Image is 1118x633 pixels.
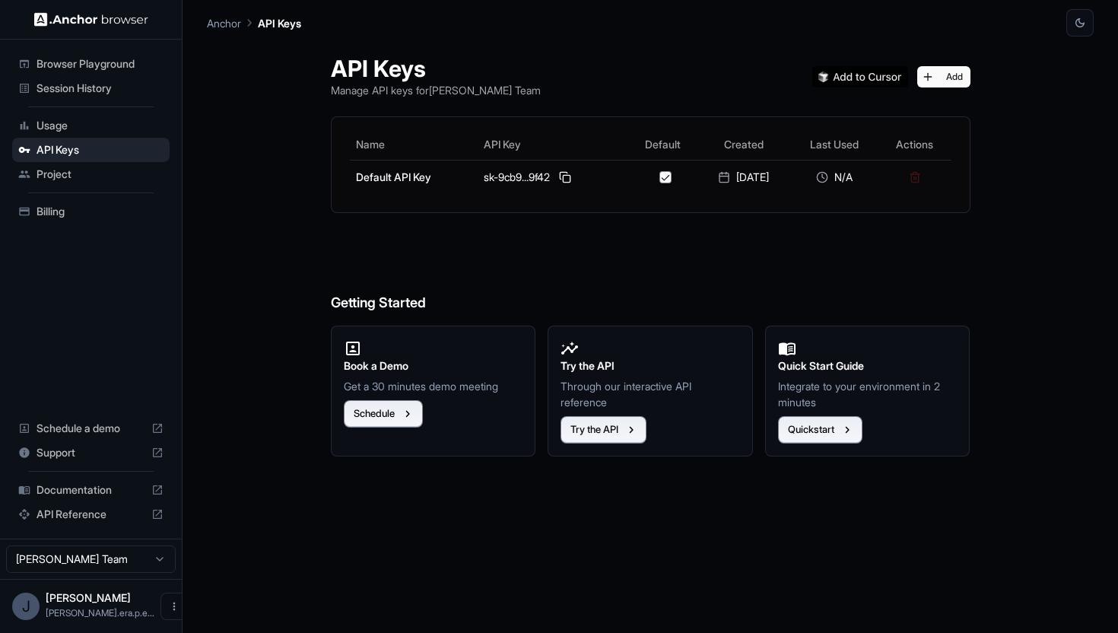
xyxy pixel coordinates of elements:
div: [DATE] [704,170,783,185]
p: Anchor [207,15,241,31]
div: Usage [12,113,170,138]
td: Default API Key [350,160,478,194]
th: Name [350,129,478,160]
div: API Reference [12,502,170,526]
div: Browser Playground [12,52,170,76]
div: N/A [796,170,872,185]
span: Billing [37,204,164,219]
button: Add [917,66,970,87]
button: Schedule [344,400,423,428]
button: Quickstart [778,416,862,444]
span: Usage [37,118,164,133]
h2: Book a Demo [344,358,523,374]
span: t.rump.era.p.e.r.s.c.m.83.7@gmail.com [46,607,154,619]
span: Project [37,167,164,182]
p: Get a 30 minutes demo meeting [344,378,523,394]
div: Schedule a demo [12,416,170,441]
div: J [12,593,40,620]
span: API Keys [37,142,164,157]
th: Last Used [789,129,878,160]
nav: breadcrumb [207,14,301,31]
button: Copy API key [556,168,574,186]
p: Manage API keys for [PERSON_NAME] Team [331,82,541,98]
p: Integrate to your environment in 2 minutes [778,378,958,410]
div: Session History [12,76,170,100]
th: API Key [478,129,627,160]
h2: Try the API [561,358,740,374]
p: API Keys [258,15,301,31]
span: Session History [37,81,164,96]
span: API Reference [37,507,145,522]
div: API Keys [12,138,170,162]
img: Add anchorbrowser MCP server to Cursor [812,66,908,87]
span: Browser Playground [37,56,164,72]
div: Support [12,441,170,465]
div: Documentation [12,478,170,502]
p: Through our interactive API reference [561,378,740,410]
th: Default [627,129,697,160]
th: Actions [878,129,951,160]
div: sk-9cb9...9f42 [484,168,621,186]
span: John Doe [46,591,131,604]
img: Anchor Logo [34,12,148,27]
span: Schedule a demo [37,421,145,436]
button: Try the API [561,416,646,444]
h6: Getting Started [331,231,970,314]
span: Documentation [37,482,145,498]
div: Project [12,162,170,186]
h2: Quick Start Guide [778,358,958,374]
div: Billing [12,199,170,224]
th: Created [697,129,789,160]
button: Open menu [160,593,188,620]
h1: API Keys [331,55,541,82]
span: Support [37,445,145,460]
